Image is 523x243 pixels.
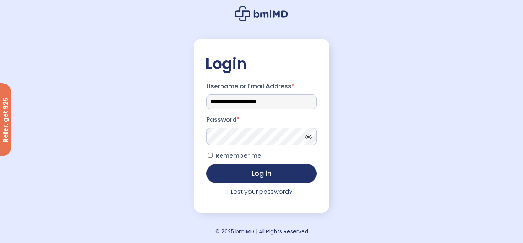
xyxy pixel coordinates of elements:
label: Username or Email Address [206,80,317,93]
label: Password [206,114,317,126]
a: Lost your password? [231,187,293,196]
input: Remember me [208,153,213,158]
span: Remember me [216,151,261,160]
h2: Login [205,54,318,73]
div: © 2025 bmiMD | All Rights Reserved [215,226,308,237]
button: Log in [206,164,317,183]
